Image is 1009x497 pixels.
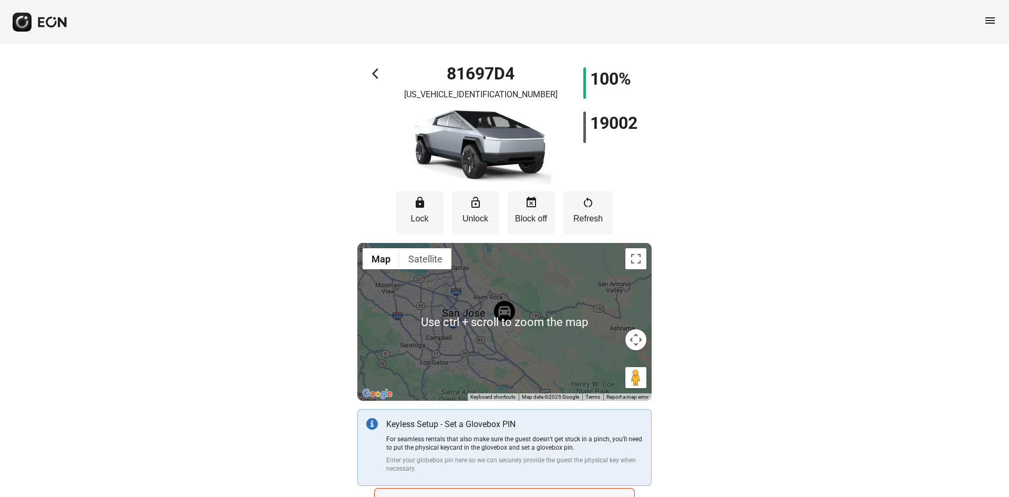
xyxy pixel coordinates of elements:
img: info [366,418,378,430]
button: Unlock [452,191,499,235]
a: Terms (opens in new tab) [585,394,600,400]
button: Show satellite imagery [399,248,451,269]
p: Unlock [457,212,494,225]
h1: 19002 [590,117,637,129]
h1: 81697D4 [447,67,514,80]
h1: 100% [590,73,631,85]
button: Toggle fullscreen view [625,248,646,269]
button: Drag Pegman onto the map to open Street View [625,367,646,388]
p: Enter your globebox pin here so we can securely provide the guest the physical key when necessary. [386,456,643,473]
a: Report a map error [606,394,648,400]
p: Keyless Setup - Set a Glovebox PIN [386,418,643,431]
button: Lock [396,191,444,235]
p: Refresh [569,212,608,225]
button: Show street map [363,248,399,269]
button: Map camera controls [625,329,646,350]
button: Refresh [563,191,613,235]
span: restart_alt [582,196,594,209]
span: lock [414,196,426,209]
button: Keyboard shortcuts [470,393,516,401]
span: Map data ©2025 Google [522,394,579,400]
button: Block off [508,191,555,235]
img: car [407,105,554,185]
p: [US_VEHICLE_IDENTIFICATION_NUMBER] [404,88,558,101]
p: Block off [513,212,550,225]
p: For seamless rentals that also make sure the guest doesn’t get stuck in a pinch, you’ll need to p... [386,435,643,452]
span: event_busy [525,196,538,209]
a: Open this area in Google Maps (opens a new window) [360,387,395,401]
span: lock_open [469,196,482,209]
img: Google [360,387,395,401]
span: menu [984,14,996,27]
p: Lock [401,212,438,225]
span: arrow_back_ios [372,67,385,80]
